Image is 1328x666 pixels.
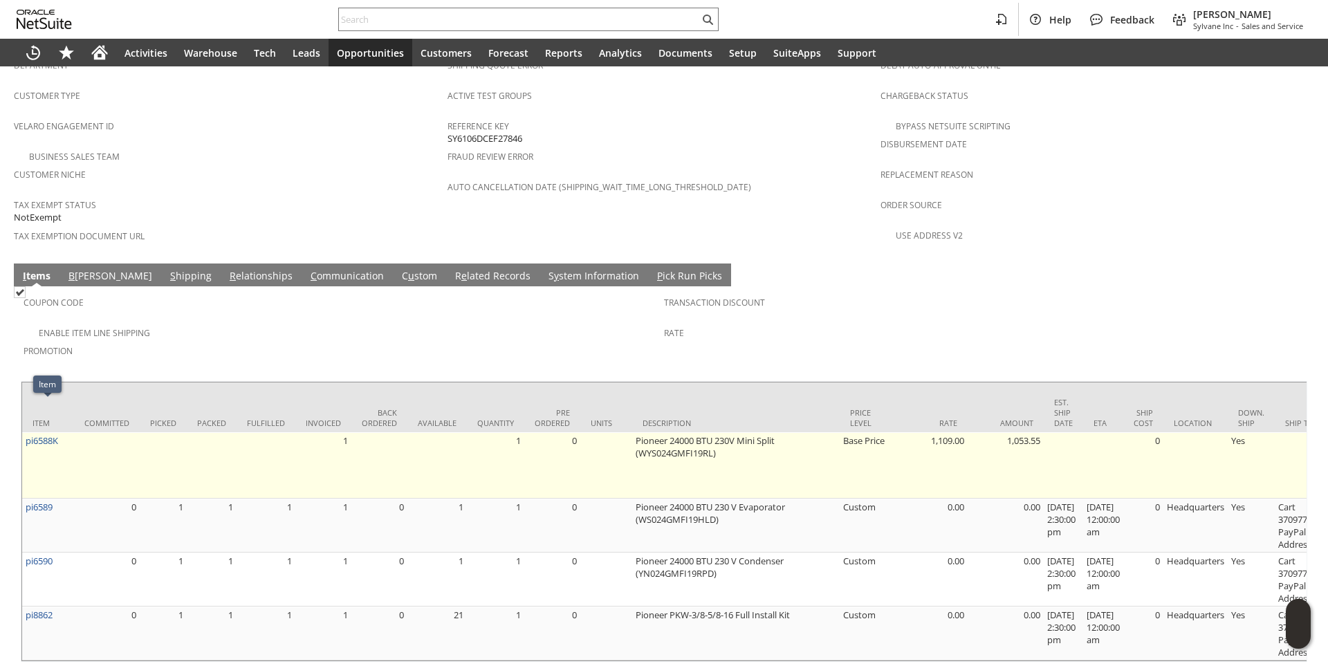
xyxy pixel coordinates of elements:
a: Custom [398,269,441,284]
td: 0.00 [892,607,968,660]
a: Home [83,39,116,66]
span: Feedback [1110,13,1154,26]
td: Headquarters [1163,607,1228,660]
td: 1 [187,499,237,553]
td: Base Price [840,432,892,499]
td: Yes [1228,432,1275,499]
a: Setup [721,39,765,66]
td: Cart 3709772: PayPal Address [1275,553,1327,607]
td: 1 [187,553,237,607]
a: Auto Cancellation Date (shipping_wait_time_long_threshold_date) [448,181,751,193]
div: Available [418,418,456,428]
a: SuiteApps [765,39,829,66]
svg: Home [91,44,108,61]
div: ETA [1094,418,1113,428]
td: [DATE] 2:30:00 pm [1044,499,1083,553]
td: Yes [1228,607,1275,660]
td: 0.00 [968,553,1044,607]
span: P [657,269,663,282]
span: Activities [124,46,167,59]
a: Related Records [452,269,534,284]
td: 0 [74,553,140,607]
a: Enable Item Line Shipping [39,327,150,339]
div: Price Level [850,407,881,428]
a: Support [829,39,885,66]
a: Forecast [480,39,537,66]
td: 1 [140,607,187,660]
td: Headquarters [1163,499,1228,553]
td: 0 [351,553,407,607]
div: Committed [84,418,129,428]
span: Sales and Service [1242,21,1303,31]
span: Analytics [599,46,642,59]
span: SuiteApps [773,46,821,59]
div: Picked [150,418,176,428]
div: Rate [902,418,957,428]
td: 1 [295,432,351,499]
td: 1 [295,499,351,553]
td: 0 [74,607,140,660]
span: e [461,269,467,282]
iframe: Click here to launch Oracle Guided Learning Help Panel [1286,599,1311,649]
a: Tax Exempt Status [14,199,96,211]
a: Business Sales Team [29,151,120,163]
input: Search [339,11,699,28]
div: Description [643,418,829,428]
a: Reference Key [448,120,509,132]
span: Customers [421,46,472,59]
td: 1 [295,607,351,660]
td: 0 [1123,432,1163,499]
td: Yes [1228,499,1275,553]
div: Ship Cost [1134,407,1153,428]
a: Communication [307,269,387,284]
img: Checked [14,286,26,298]
a: Order Source [880,199,942,211]
td: 0 [524,432,580,499]
td: 0.00 [968,607,1044,660]
td: 1 [237,553,295,607]
td: Cart 3709772: PayPal Address [1275,607,1327,660]
div: Fulfilled [247,418,285,428]
span: Setup [729,46,757,59]
td: 1 [467,553,524,607]
svg: Recent Records [25,44,41,61]
a: Chargeback Status [880,90,968,102]
svg: Shortcuts [58,44,75,61]
a: Tech [246,39,284,66]
td: 0 [1123,499,1163,553]
td: 1 [467,499,524,553]
div: Quantity [477,418,514,428]
a: Fraud Review Error [448,151,533,163]
td: 0 [351,499,407,553]
td: 1 [140,499,187,553]
div: Invoiced [306,418,341,428]
span: S [170,269,176,282]
td: 0 [1123,553,1163,607]
td: 0.00 [892,553,968,607]
td: 1 [407,553,467,607]
td: Yes [1228,553,1275,607]
td: 1 [295,553,351,607]
div: Item [33,418,64,428]
span: B [68,269,75,282]
a: pi6590 [26,555,53,567]
td: Pioneer 24000 BTU 230 V Evaporator (WS024GMFI19HLD) [632,499,840,553]
td: [DATE] 2:30:00 pm [1044,607,1083,660]
div: Est. Ship Date [1054,397,1073,428]
a: Recent Records [17,39,50,66]
td: 0 [524,607,580,660]
td: Pioneer 24000 BTU 230V Mini Split (WYS024GMFI19RL) [632,432,840,499]
td: 1,109.00 [892,432,968,499]
svg: logo [17,10,72,29]
td: 0.00 [892,499,968,553]
td: 0.00 [968,499,1044,553]
td: 1 [407,499,467,553]
a: Customers [412,39,480,66]
div: Packed [197,418,226,428]
span: Warehouse [184,46,237,59]
td: [DATE] 12:00:00 am [1083,553,1123,607]
a: Active Test Groups [448,90,532,102]
td: 1 [237,499,295,553]
span: Tech [254,46,276,59]
a: Bypass NetSuite Scripting [896,120,1011,132]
